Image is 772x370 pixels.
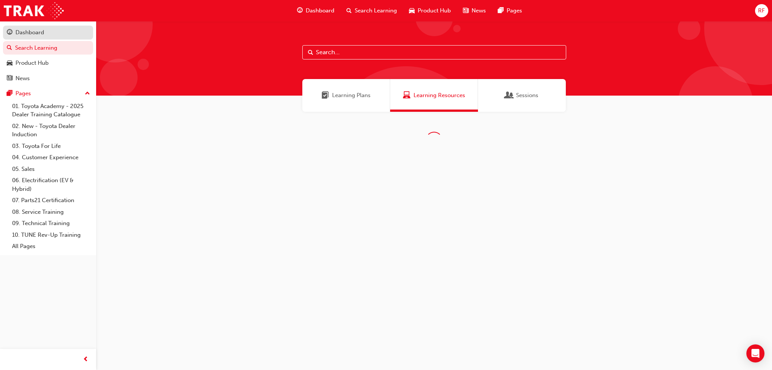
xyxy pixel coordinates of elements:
button: RF [755,4,768,17]
a: Dashboard [3,26,93,40]
span: guage-icon [7,29,12,36]
span: news-icon [463,6,469,15]
a: search-iconSearch Learning [340,3,403,18]
span: Learning Resources [403,91,411,100]
a: 06. Electrification (EV & Hybrid) [9,175,93,195]
span: News [472,6,486,15]
div: News [15,74,30,83]
a: SessionsSessions [478,79,566,112]
span: Sessions [516,91,538,100]
span: Learning Resources [414,91,465,100]
span: Search [308,48,313,57]
span: car-icon [7,60,12,67]
a: All Pages [9,241,93,252]
a: 03. Toyota For Life [9,140,93,152]
button: Pages [3,87,93,100]
a: 02. New - Toyota Dealer Induction [9,120,93,140]
span: prev-icon [83,355,89,364]
span: RF [758,6,765,15]
span: Dashboard [306,6,334,15]
input: Search... [302,45,566,59]
a: Product Hub [3,56,93,70]
span: Pages [507,6,522,15]
img: Trak [4,2,64,19]
a: news-iconNews [457,3,492,18]
a: Learning PlansLearning Plans [302,79,390,112]
span: car-icon [409,6,415,15]
a: Search Learning [3,41,93,55]
button: DashboardSearch LearningProduct HubNews [3,24,93,87]
span: Learning Plans [332,91,371,100]
span: Sessions [505,91,513,100]
a: 10. TUNE Rev-Up Training [9,229,93,241]
a: Learning ResourcesLearning Resources [390,79,478,112]
div: Pages [15,89,31,98]
a: 05. Sales [9,163,93,175]
a: 07. Parts21 Certification [9,195,93,206]
span: guage-icon [297,6,303,15]
a: 09. Technical Training [9,218,93,229]
span: pages-icon [498,6,504,15]
span: search-icon [346,6,352,15]
span: search-icon [7,45,12,52]
div: Open Intercom Messenger [746,344,764,362]
div: Dashboard [15,28,44,37]
a: News [3,72,93,85]
span: up-icon [85,89,90,99]
span: Learning Plans [322,91,329,100]
a: car-iconProduct Hub [403,3,457,18]
div: Product Hub [15,59,49,67]
a: 08. Service Training [9,206,93,218]
span: Product Hub [418,6,451,15]
a: 04. Customer Experience [9,152,93,163]
a: guage-iconDashboard [291,3,340,18]
span: Search Learning [355,6,397,15]
span: pages-icon [7,90,12,97]
span: news-icon [7,75,12,82]
a: 01. Toyota Academy - 2025 Dealer Training Catalogue [9,100,93,120]
a: pages-iconPages [492,3,528,18]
